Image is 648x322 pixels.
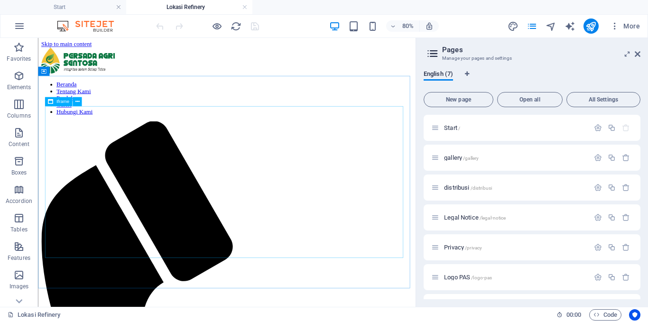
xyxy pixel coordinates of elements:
a: Click to cancel selection. Double-click to open Pages [8,309,61,321]
button: Open all [497,92,563,107]
div: Duplicate [608,154,616,162]
div: The startpage cannot be deleted [622,124,630,132]
span: English (7) [424,68,453,82]
span: Click to open page [444,154,479,161]
button: publish [583,18,599,34]
button: 80% [386,20,420,32]
span: Click to open page [444,184,492,191]
div: Settings [594,184,602,192]
button: text_generator [565,20,576,32]
button: Code [589,309,621,321]
span: More [610,21,640,31]
div: Remove [622,213,630,221]
div: gallery/gallery [441,155,589,161]
div: Settings [594,273,602,281]
i: Pages (Ctrl+Alt+S) [527,21,537,32]
div: Remove [622,243,630,251]
p: Tables [10,226,28,233]
button: Click here to leave preview mode and continue editing [211,20,222,32]
div: Legal Notice/legal-notice [441,214,589,221]
div: Settings [594,213,602,221]
p: Accordion [6,197,32,205]
div: Start/ [441,125,589,131]
button: reload [230,20,241,32]
div: Duplicate [608,243,616,251]
span: /privacy [465,245,482,250]
span: All Settings [571,97,636,102]
p: Content [9,140,29,148]
span: /legal-notice [480,215,506,221]
h3: Manage your pages and settings [442,54,621,63]
h6: 80% [400,20,416,32]
span: /distribusi [471,185,492,191]
span: Click to open page [444,274,492,281]
p: Elements [7,83,31,91]
span: : [573,311,574,318]
span: Code [593,309,617,321]
button: pages [527,20,538,32]
i: On resize automatically adjust zoom level to fit chosen device. [425,22,434,30]
span: Open all [501,97,558,102]
button: navigator [546,20,557,32]
h2: Pages [442,46,640,54]
i: Reload page [231,21,241,32]
span: 00 00 [566,309,581,321]
span: Click to open page [444,214,506,221]
button: Usercentrics [629,309,640,321]
div: Duplicate [608,124,616,132]
i: Design (Ctrl+Alt+Y) [508,21,518,32]
div: Remove [622,184,630,192]
i: AI Writer [565,21,575,32]
h4: Lokasi Refinery [126,2,252,12]
div: Settings [594,154,602,162]
span: New page [428,97,489,102]
i: Navigator [546,21,556,32]
button: More [606,18,644,34]
div: Duplicate [608,273,616,281]
div: Duplicate [608,184,616,192]
span: /gallery [463,156,479,161]
span: Iframe [56,100,69,104]
span: Click to open page [444,244,482,251]
button: All Settings [566,92,640,107]
div: distribusi/distribusi [441,184,589,191]
div: Privacy/privacy [441,244,589,250]
a: Skip to main content [4,4,67,12]
i: Publish [585,21,596,32]
span: Click to open page [444,124,460,131]
div: Remove [622,273,630,281]
div: Logo PAS/logo-pas [441,274,589,280]
div: Language Tabs [424,70,640,88]
div: Remove [622,154,630,162]
button: design [508,20,519,32]
div: Duplicate [608,213,616,221]
p: Favorites [7,55,31,63]
p: Columns [7,112,31,120]
p: Images [9,283,29,290]
p: Boxes [11,169,27,176]
div: Settings [594,243,602,251]
h6: Session time [556,309,582,321]
span: /logo-pas [471,275,492,280]
p: Features [8,254,30,262]
span: / [458,126,460,131]
img: Editor Logo [55,20,126,32]
button: New page [424,92,493,107]
div: Settings [594,124,602,132]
